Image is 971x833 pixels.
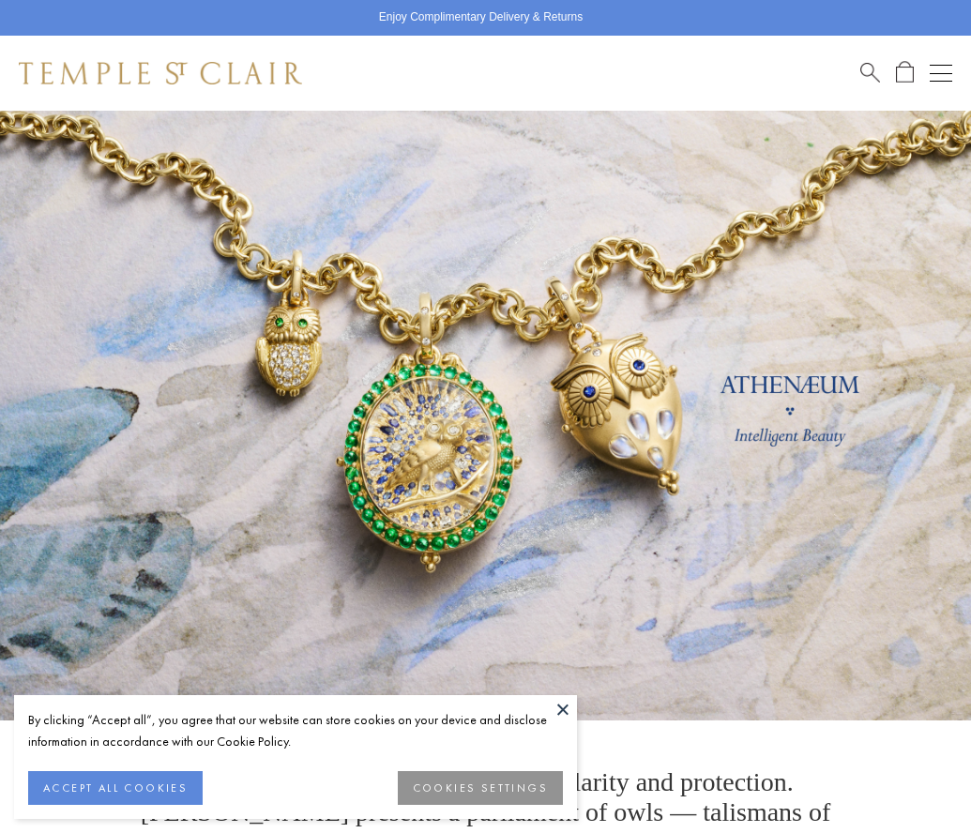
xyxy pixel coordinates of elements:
div: By clicking “Accept all”, you agree that our website can store cookies on your device and disclos... [28,709,563,752]
a: Open Shopping Bag [896,61,914,84]
a: Search [860,61,880,84]
img: Temple St. Clair [19,62,302,84]
button: ACCEPT ALL COOKIES [28,771,203,805]
button: COOKIES SETTINGS [398,771,563,805]
p: Enjoy Complimentary Delivery & Returns [379,8,583,27]
button: Open navigation [930,62,952,84]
